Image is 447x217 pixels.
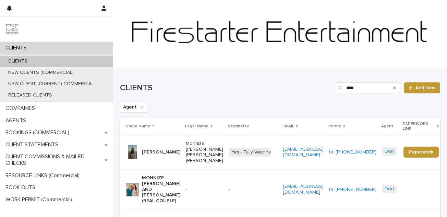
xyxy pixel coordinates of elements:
p: MONNIZE [PERSON_NAME] AND [PERSON_NAME] (REAL COUPLE) [142,175,180,204]
button: Agent [120,102,148,113]
p: Agent [381,123,393,130]
a: Add New [404,82,440,93]
p: CLIENTS [3,58,33,64]
a: tel:[PHONE_NUMBER] [329,187,376,192]
span: Yes - Fully Vaccinated [229,148,281,157]
p: PAPERWORK LINK [403,120,435,133]
h1: CLIENTS [120,83,332,93]
p: WORK PERMIT (Commercial) [3,196,77,203]
a: Dori [385,149,394,155]
p: BOOKINGS (COMMERCIAL) [3,129,75,136]
p: COMPANIES [3,105,40,112]
p: RELEASED CLIENTS [3,92,58,98]
p: NEW CLIENT (CURRENT) COMMERCIAL [3,81,99,87]
a: tel:[PHONE_NUMBER] [329,150,376,155]
a: [EMAIL_ADDRESS][DOMAIN_NAME] [283,147,324,158]
p: BOOK OUTS [3,184,41,191]
p: - [229,187,278,193]
p: Monnize [PERSON_NAME] [PERSON_NAME] [PERSON_NAME] [186,141,223,164]
p: Vaccinated [228,123,250,130]
a: Paperwork [403,147,439,158]
p: Legal Name [185,123,209,130]
a: [EMAIL_ADDRESS][DOMAIN_NAME] [283,184,324,195]
a: Dori [385,186,394,192]
input: Search [335,82,400,93]
p: Stage Name [125,123,150,130]
p: EMAIL [282,123,294,130]
span: Paperwork [409,150,433,155]
p: CLIENTS [3,45,32,51]
p: CLIENT STATEMENTS [3,141,64,148]
p: CLIENT COMMISSIONS & MAILED CHECKS [3,153,105,167]
p: [PERSON_NAME] [142,149,180,155]
p: - [186,187,223,193]
p: Phone [328,123,341,130]
p: AGENTS [3,117,32,124]
img: 9JgRvJ3ETPGCJDhvPVA5 [5,22,19,36]
span: Add New [415,85,436,90]
p: NEW CLIENTS (COMMERCIAL) [3,70,79,76]
p: RESOURCE LINKS (Commercial) [3,172,85,179]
